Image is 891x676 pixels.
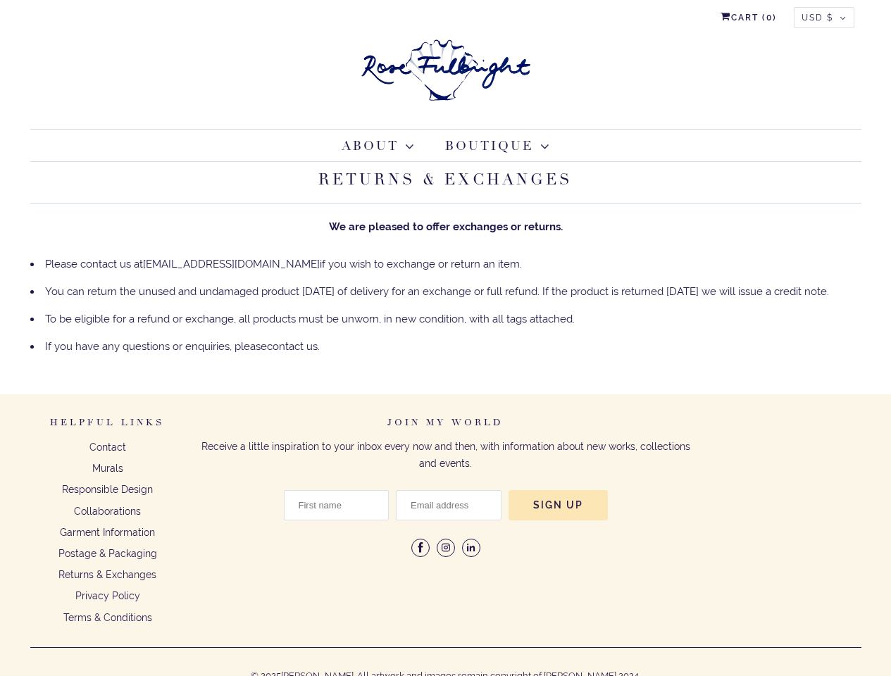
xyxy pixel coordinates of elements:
[267,340,318,353] a: contact us
[30,162,861,204] h1: Returns & Exchanges
[143,258,320,270] a: [EMAIL_ADDRESS][DOMAIN_NAME]
[284,490,390,520] input: First name
[342,137,414,156] a: About
[445,137,549,156] a: Boutique
[794,7,854,28] button: USD $
[75,590,140,601] a: Privacy Policy
[92,463,123,474] a: Murals
[63,612,152,623] a: Terms & Conditions
[199,416,692,439] h6: Join my world
[721,7,777,28] a: Cart (0)
[89,442,126,453] a: Contact
[62,484,153,495] a: Responsible Design
[30,278,861,306] li: You can return the unused and undamaged product [DATE] of delivery for an exchange or full refund...
[329,220,563,233] strong: We are pleased to offer exchanges or returns.
[60,527,155,538] a: Garment Information
[30,416,185,439] h6: Helpful Links
[509,490,608,520] input: Sign Up
[766,13,773,23] span: 0
[199,439,692,472] p: Receive a little inspiration to your inbox every now and then, with information about new works, ...
[58,569,156,580] a: Returns & Exchanges
[58,548,157,559] a: Postage & Packaging
[30,333,861,361] li: If you have any questions or enquiries, please .
[74,506,141,517] a: Collaborations
[45,258,522,270] span: Please contact us at if you wish to exchange or return an item.
[396,490,501,520] input: Email address
[30,306,861,333] li: To be eligible for a refund or exchange, all products must be unworn, in new condition, with all ...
